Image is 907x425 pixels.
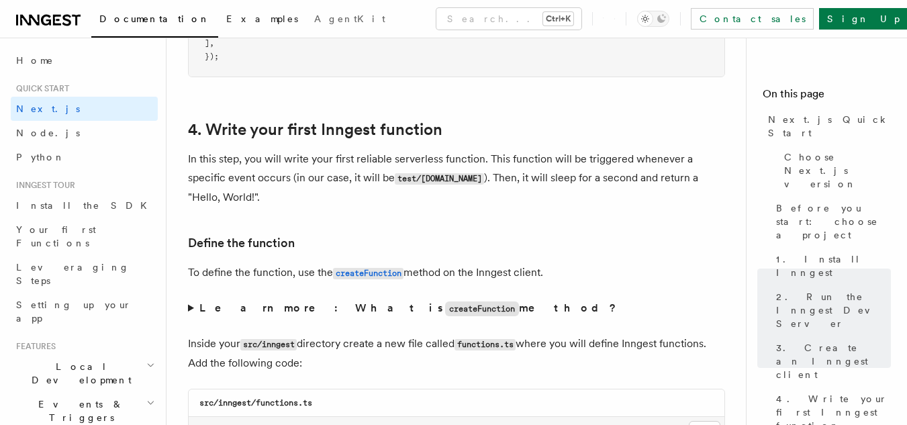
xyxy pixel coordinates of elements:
code: functions.ts [455,339,516,350]
a: Documentation [91,4,218,38]
span: }); [205,52,219,61]
a: Next.js Quick Start [763,107,891,145]
a: Define the function [188,234,295,252]
a: Setting up your app [11,293,158,330]
span: 2. Run the Inngest Dev Server [776,290,891,330]
a: AgentKit [306,4,393,36]
p: Inside your directory create a new file called where you will define Inngest functions. Add the f... [188,334,725,373]
button: Local Development [11,355,158,392]
kbd: Ctrl+K [543,12,573,26]
span: 1. Install Inngest [776,252,891,279]
span: Next.js Quick Start [768,113,891,140]
span: Setting up your app [16,299,132,324]
span: Inngest tour [11,180,75,191]
a: Node.js [11,121,158,145]
span: , [209,38,214,48]
a: Contact sales [691,8,814,30]
a: 2. Run the Inngest Dev Server [771,285,891,336]
span: Next.js [16,103,80,114]
code: src/inngest/functions.ts [199,398,312,408]
span: 3. Create an Inngest client [776,341,891,381]
a: Leveraging Steps [11,255,158,293]
a: Before you start: choose a project [771,196,891,247]
strong: Learn more: What is method? [199,301,619,314]
span: Events & Triggers [11,397,146,424]
span: ] [205,38,209,48]
span: Leveraging Steps [16,262,130,286]
a: Python [11,145,158,169]
span: Home [16,54,54,67]
code: src/inngest [240,339,297,350]
span: Choose Next.js version [784,150,891,191]
p: To define the function, use the method on the Inngest client. [188,263,725,283]
code: createFunction [333,268,403,279]
a: 4. Write your first Inngest function [188,120,442,139]
a: Home [11,48,158,73]
code: createFunction [445,301,519,316]
a: Next.js [11,97,158,121]
span: Before you start: choose a project [776,201,891,242]
span: AgentKit [314,13,385,24]
p: In this step, you will write your first reliable serverless function. This function will be trigg... [188,150,725,207]
a: 3. Create an Inngest client [771,336,891,387]
span: Python [16,152,65,162]
span: Documentation [99,13,210,24]
button: Toggle dark mode [637,11,669,27]
button: Search...Ctrl+K [436,8,581,30]
span: Install the SDK [16,200,155,211]
h4: On this page [763,86,891,107]
a: Your first Functions [11,218,158,255]
a: createFunction [333,266,403,279]
a: Install the SDK [11,193,158,218]
code: test/[DOMAIN_NAME] [395,173,484,185]
a: Choose Next.js version [779,145,891,196]
span: Examples [226,13,298,24]
a: Examples [218,4,306,36]
span: Node.js [16,128,80,138]
span: Local Development [11,360,146,387]
summary: Learn more: What iscreateFunctionmethod? [188,299,725,318]
a: 1. Install Inngest [771,247,891,285]
span: Features [11,341,56,352]
span: Quick start [11,83,69,94]
span: Your first Functions [16,224,96,248]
